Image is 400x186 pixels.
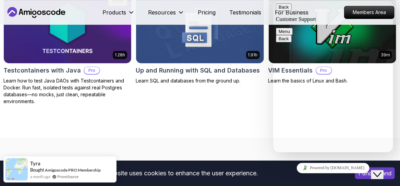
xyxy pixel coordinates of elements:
a: Amigoscode PRO Membership [45,167,101,173]
p: 1.28h [115,52,125,58]
img: provesource social proof notification image [5,158,28,180]
a: Testimonials [230,8,262,17]
p: Learn the basics of Linux and Bash. [268,77,397,84]
button: Products [103,8,135,22]
iframe: chat widget [273,1,393,152]
h2: VIM Essentials [268,66,313,75]
h2: Up and Running with SQL and Databases [136,66,260,75]
a: ProveSource [57,174,78,179]
div: This website uses cookies to enhance the user experience. [5,166,345,181]
p: Learn SQL and databases from the ground up. [136,77,264,84]
iframe: chat widget [371,158,393,179]
p: Pro [84,67,99,74]
span: a month ago [30,174,50,179]
p: Resources [148,8,176,17]
iframe: chat widget [273,160,393,176]
span: Bought [30,167,44,173]
a: Pricing [198,8,216,17]
span: Tyra [30,161,40,166]
button: Resources [148,8,184,22]
p: Learn how to test Java DAOs with Testcontainers and Docker. Run fast, isolated tests against real... [3,77,132,105]
p: 1.91h [248,52,258,58]
h2: Testcontainers with Java [3,66,81,75]
p: Products [103,8,126,17]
